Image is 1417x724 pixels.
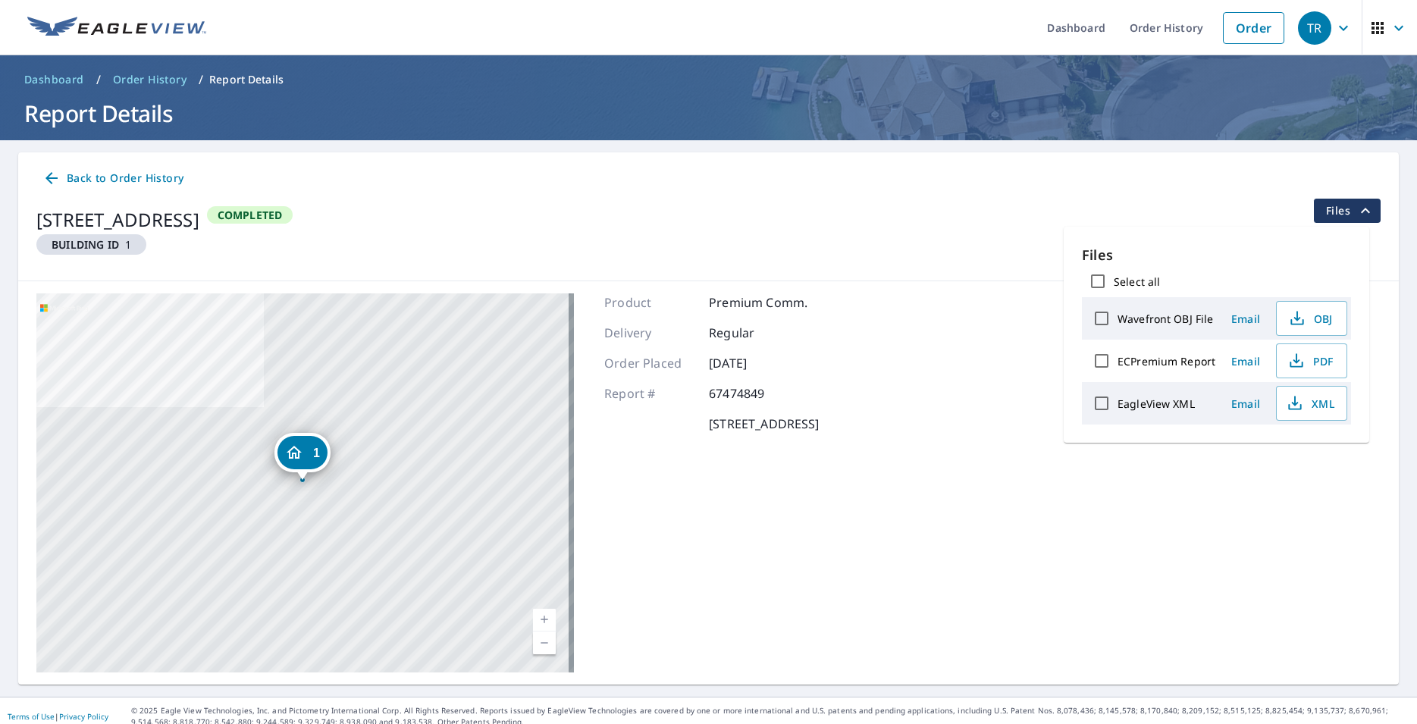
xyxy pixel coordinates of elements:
span: OBJ [1286,309,1334,328]
a: Terms of Use [8,711,55,722]
button: Email [1221,349,1270,373]
p: Delivery [604,324,695,342]
span: Email [1227,312,1264,326]
em: Building ID [52,237,119,252]
li: / [96,71,101,89]
p: Regular [709,324,800,342]
span: Files [1326,202,1375,220]
a: Current Level 17, Zoom In [533,609,556,632]
p: | [8,712,108,721]
a: Order [1223,12,1284,44]
p: [DATE] [709,354,800,372]
span: Back to Order History [42,169,183,188]
a: Current Level 17, Zoom Out [533,632,556,654]
span: Completed [208,208,292,222]
span: Dashboard [24,72,84,87]
button: Email [1221,392,1270,415]
span: Email [1227,354,1264,368]
label: Wavefront OBJ File [1118,312,1213,326]
span: Email [1227,396,1264,411]
div: TR [1298,11,1331,45]
button: OBJ [1276,301,1347,336]
label: Select all [1114,274,1160,289]
button: filesDropdownBtn-67474849 [1313,199,1381,223]
span: Order History [113,72,187,87]
span: PDF [1286,352,1334,370]
button: XML [1276,386,1347,421]
a: Privacy Policy [59,711,108,722]
img: EV Logo [27,17,206,39]
a: Order History [107,67,193,92]
div: Dropped pin, building 1, Residential property, 37 N Lake Dr Lake Harmony, PA 18624 [274,433,331,480]
p: Product [604,293,695,312]
label: ECPremium Report [1118,354,1215,368]
div: [STREET_ADDRESS] [36,206,199,233]
nav: breadcrumb [18,67,1399,92]
p: Report # [604,384,695,403]
p: [STREET_ADDRESS] [709,415,819,433]
button: PDF [1276,343,1347,378]
span: XML [1286,394,1334,412]
a: Back to Order History [36,165,190,193]
h1: Report Details [18,98,1399,129]
p: Order Placed [604,354,695,372]
a: Dashboard [18,67,90,92]
li: / [199,71,203,89]
p: Report Details [209,72,284,87]
p: Premium Comm. [709,293,807,312]
button: Email [1221,307,1270,331]
p: 67474849 [709,384,800,403]
label: EagleView XML [1118,396,1195,411]
span: 1 [42,237,140,252]
p: Files [1082,245,1351,265]
span: 1 [313,447,320,459]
